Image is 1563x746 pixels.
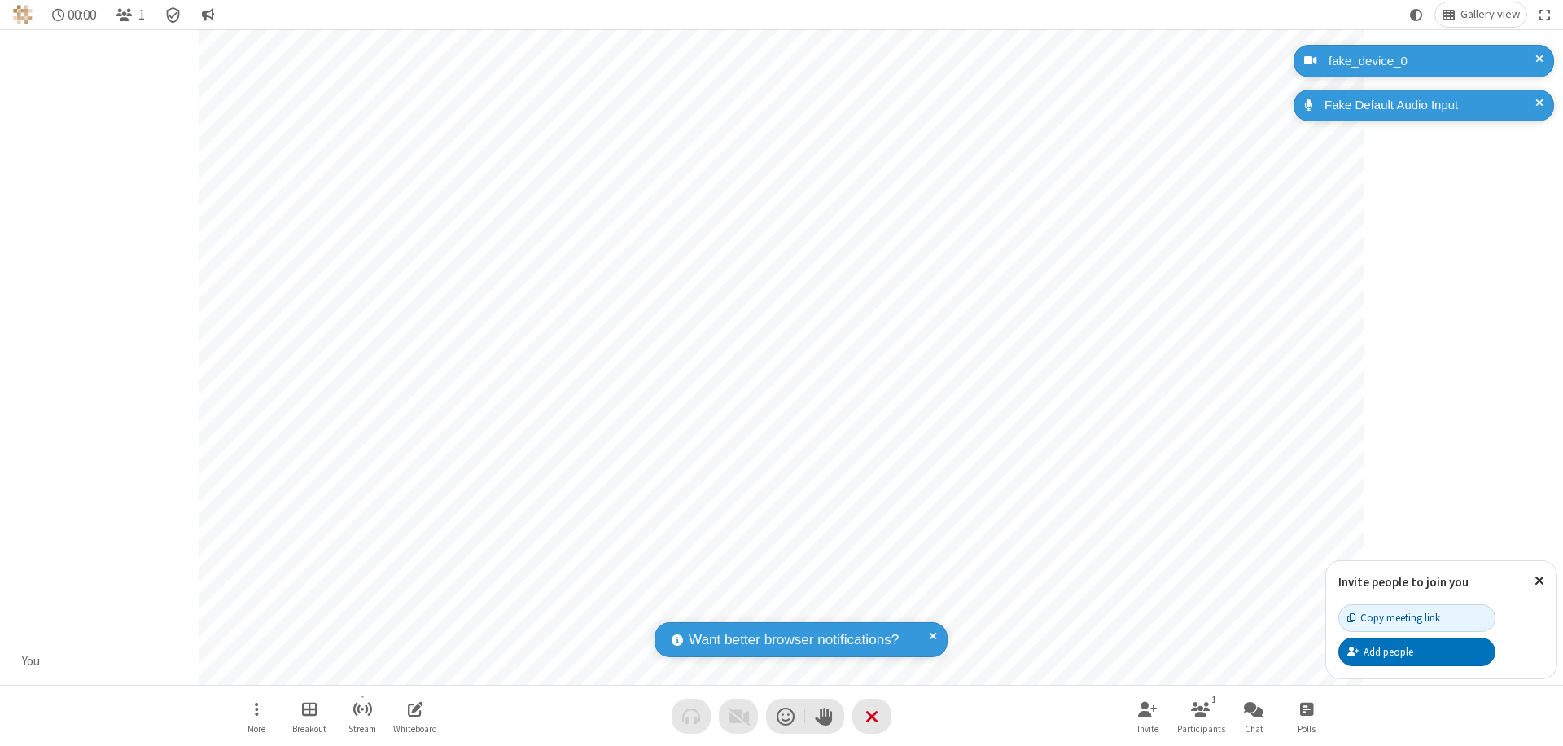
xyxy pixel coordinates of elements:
[719,699,758,734] button: Video
[672,699,711,734] button: Audio problem - check your Internet connection or call by phone
[195,2,221,27] button: Conversation
[1347,610,1440,625] div: Copy meeting link
[1176,693,1225,739] button: Open participant list
[1123,693,1172,739] button: Invite participants (⌘+Shift+I)
[1403,2,1429,27] button: Using system theme
[805,699,844,734] button: Raise hand
[689,630,899,651] span: Want better browser notifications?
[1338,638,1495,665] button: Add people
[1207,692,1221,707] div: 1
[16,652,46,671] div: You
[1229,693,1278,739] button: Open chat
[232,693,281,739] button: Open menu
[852,699,891,734] button: End or leave meeting
[1177,724,1225,734] span: Participants
[1298,724,1316,734] span: Polls
[1137,724,1158,734] span: Invite
[1338,604,1495,632] button: Copy meeting link
[1460,8,1520,21] span: Gallery view
[13,5,33,24] img: QA Selenium DO NOT DELETE OR CHANGE
[1522,561,1556,601] button: Close popover
[285,693,334,739] button: Manage Breakout Rooms
[68,7,96,23] span: 00:00
[109,2,151,27] button: Open participant list
[158,2,189,27] div: Meeting details Encryption enabled
[46,2,103,27] div: Timer
[138,7,145,23] span: 1
[292,724,326,734] span: Breakout
[391,693,440,739] button: Open shared whiteboard
[247,724,265,734] span: More
[1245,724,1263,734] span: Chat
[1323,52,1542,71] div: fake_device_0
[1435,2,1526,27] button: Change layout
[1533,2,1557,27] button: Fullscreen
[348,724,376,734] span: Stream
[766,699,805,734] button: Send a reaction
[1282,693,1331,739] button: Open poll
[393,724,437,734] span: Whiteboard
[1338,574,1469,590] label: Invite people to join you
[338,693,387,739] button: Start streaming
[1319,96,1542,115] div: Fake Default Audio Input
